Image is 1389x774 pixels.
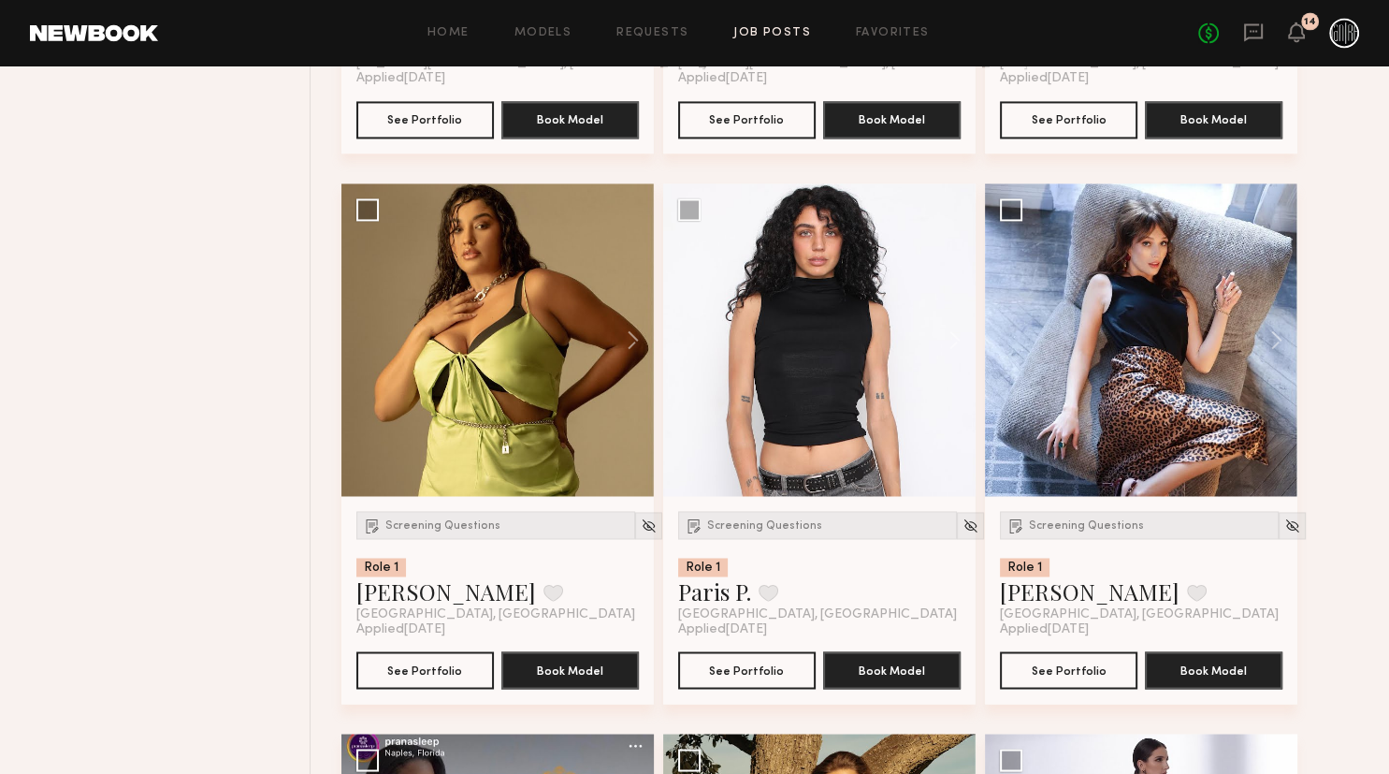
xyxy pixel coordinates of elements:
a: Book Model [501,661,639,677]
div: Role 1 [1000,558,1049,577]
div: 14 [1304,17,1316,27]
a: Book Model [1145,661,1282,677]
img: Submission Icon [685,516,703,534]
button: Book Model [823,651,961,689]
a: Book Model [823,661,961,677]
a: Home [427,27,470,39]
button: Book Model [501,651,639,689]
a: Book Model [501,110,639,126]
a: Requests [616,27,688,39]
img: Unhide Model [962,518,978,533]
img: Submission Icon [363,516,382,534]
a: Book Model [1145,110,1282,126]
div: Applied [DATE] [678,621,961,636]
button: Book Model [1145,101,1282,139]
img: Unhide Model [1284,518,1300,533]
span: Screening Questions [707,520,822,532]
button: Book Model [1145,651,1282,689]
button: See Portfolio [356,101,494,139]
div: Applied [DATE] [356,621,639,636]
span: Screening Questions [385,520,500,532]
a: Job Posts [733,27,811,39]
button: See Portfolio [1000,651,1137,689]
div: Role 1 [356,558,406,577]
div: Applied [DATE] [678,71,961,86]
img: Unhide Model [641,518,657,533]
button: See Portfolio [1000,101,1137,139]
div: Role 1 [678,558,728,577]
span: [GEOGRAPHIC_DATA], [GEOGRAPHIC_DATA] [356,606,635,621]
img: Submission Icon [1006,516,1025,534]
button: See Portfolio [678,651,816,689]
button: See Portfolio [678,101,816,139]
a: [PERSON_NAME] [1000,577,1179,606]
a: Models [514,27,572,39]
button: See Portfolio [356,651,494,689]
span: Screening Questions [1029,520,1144,532]
button: Book Model [823,101,961,139]
div: Applied [DATE] [356,71,639,86]
a: Favorites [856,27,930,39]
div: Applied [DATE] [1000,621,1282,636]
a: [PERSON_NAME] [356,577,536,606]
a: Paris P. [678,577,751,606]
button: Book Model [501,101,639,139]
div: Applied [DATE] [1000,71,1282,86]
span: [GEOGRAPHIC_DATA], [GEOGRAPHIC_DATA] [678,606,957,621]
span: [GEOGRAPHIC_DATA], [GEOGRAPHIC_DATA] [1000,606,1279,621]
a: Book Model [823,110,961,126]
